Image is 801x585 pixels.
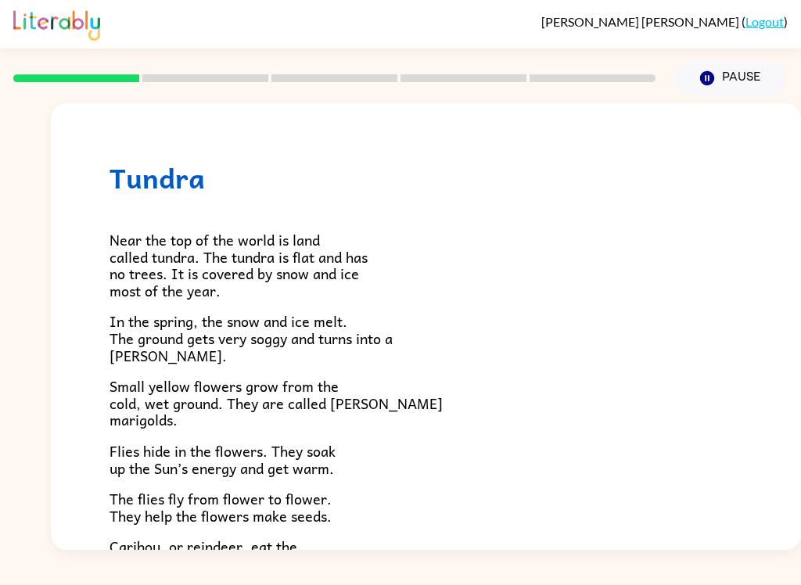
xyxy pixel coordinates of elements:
a: Logout [745,14,784,29]
span: [PERSON_NAME] [PERSON_NAME] [541,14,742,29]
span: In the spring, the snow and ice melt. The ground gets very soggy and turns into a [PERSON_NAME]. [110,310,393,366]
span: Small yellow flowers grow from the cold, wet ground. They are called [PERSON_NAME] marigolds. [110,375,443,431]
span: Near the top of the world is land called tundra. The tundra is flat and has no trees. It is cover... [110,228,368,302]
span: The flies fly from flower to flower. They help the flowers make seeds. [110,487,332,527]
h1: Tundra [110,162,742,194]
button: Pause [674,60,788,96]
div: ( ) [541,14,788,29]
img: Literably [13,6,100,41]
span: Flies hide in the flowers. They soak up the Sun’s energy and get warm. [110,440,336,479]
